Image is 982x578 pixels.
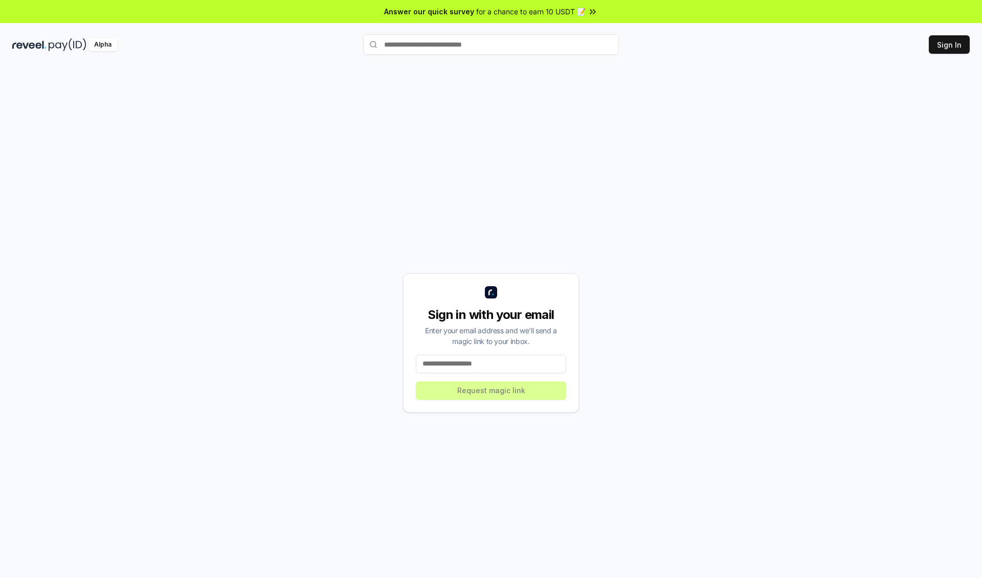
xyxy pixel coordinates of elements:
img: reveel_dark [12,38,47,51]
img: pay_id [49,38,86,51]
img: logo_small [485,286,497,298]
button: Sign In [929,35,970,54]
div: Alpha [88,38,117,51]
span: Answer our quick survey [384,6,474,17]
span: for a chance to earn 10 USDT 📝 [476,6,586,17]
div: Enter your email address and we’ll send a magic link to your inbox. [416,325,566,347]
div: Sign in with your email [416,307,566,323]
